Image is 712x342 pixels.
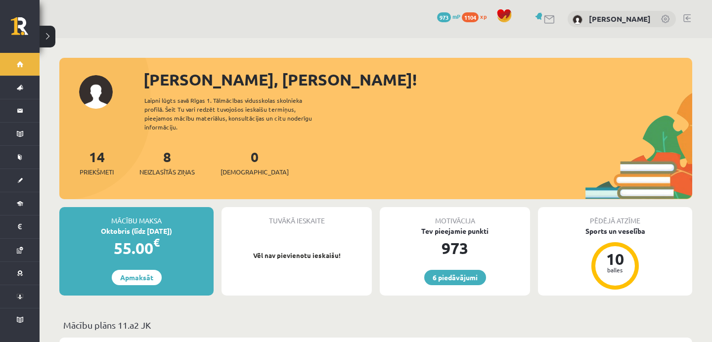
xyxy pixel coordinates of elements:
[462,12,479,22] span: 1104
[112,270,162,285] a: Apmaksāt
[480,12,487,20] span: xp
[59,207,214,226] div: Mācību maksa
[437,12,460,20] a: 973 mP
[380,207,530,226] div: Motivācija
[80,167,114,177] span: Priekšmeti
[573,15,582,25] img: Anastasija Pozņakova
[380,236,530,260] div: 973
[437,12,451,22] span: 973
[452,12,460,20] span: mP
[143,68,692,91] div: [PERSON_NAME], [PERSON_NAME]!
[538,207,692,226] div: Pēdējā atzīme
[380,226,530,236] div: Tev pieejamie punkti
[139,167,195,177] span: Neizlasītās ziņas
[63,318,688,332] p: Mācību plāns 11.a2 JK
[221,148,289,177] a: 0[DEMOGRAPHIC_DATA]
[600,251,630,267] div: 10
[59,226,214,236] div: Oktobris (līdz [DATE])
[424,270,486,285] a: 6 piedāvājumi
[11,17,40,42] a: Rīgas 1. Tālmācības vidusskola
[589,14,651,24] a: [PERSON_NAME]
[139,148,195,177] a: 8Neizlasītās ziņas
[538,226,692,236] div: Sports un veselība
[144,96,329,131] div: Laipni lūgts savā Rīgas 1. Tālmācības vidusskolas skolnieka profilā. Šeit Tu vari redzēt tuvojošo...
[226,251,367,260] p: Vēl nav pievienotu ieskaišu!
[538,226,692,291] a: Sports un veselība 10 balles
[221,167,289,177] span: [DEMOGRAPHIC_DATA]
[153,235,160,250] span: €
[462,12,491,20] a: 1104 xp
[80,148,114,177] a: 14Priekšmeti
[222,207,372,226] div: Tuvākā ieskaite
[59,236,214,260] div: 55.00
[600,267,630,273] div: balles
